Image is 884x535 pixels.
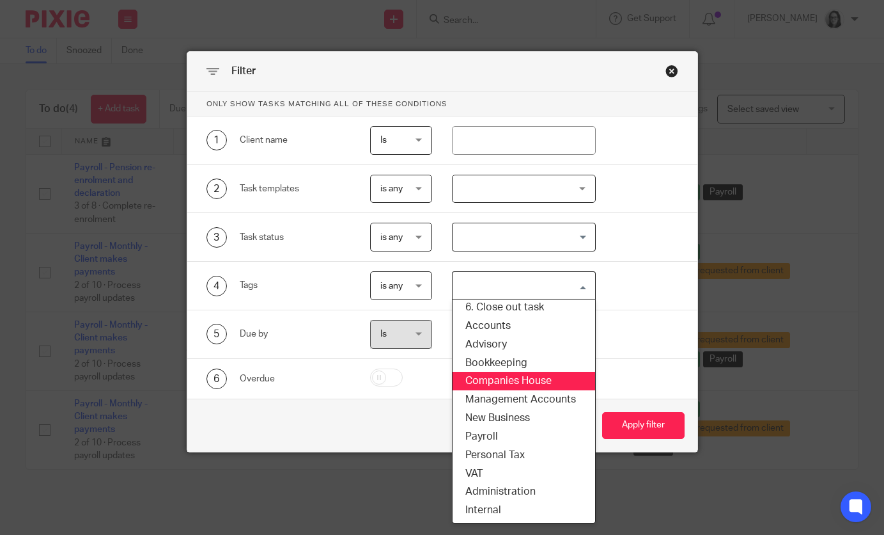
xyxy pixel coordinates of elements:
[380,136,387,145] span: Is
[453,298,595,317] li: 6. Close out task
[453,390,595,409] li: Management Accounts
[380,330,387,339] span: Is
[452,271,596,300] div: Search for option
[454,226,588,248] input: Search for option
[453,465,595,483] li: VAT
[206,324,227,344] div: 5
[453,501,595,520] li: Internal
[453,354,595,372] li: Bookkeeping
[453,446,595,465] li: Personal Tax
[453,317,595,335] li: Accounts
[240,182,350,195] div: Task templates
[454,275,588,297] input: Search for option
[240,134,350,147] div: Client name
[206,179,227,199] div: 2
[453,483,595,501] li: Administration
[602,412,685,440] button: Apply filter
[380,282,403,291] span: is any
[380,184,403,193] span: is any
[453,409,595,427] li: New Business
[240,231,350,244] div: Task status
[665,65,678,77] div: Close this dialog window
[240,279,350,292] div: Tags
[187,92,697,116] p: Only show tasks matching all of these conditions
[240,372,350,385] div: Overdue
[206,227,227,248] div: 3
[240,328,350,340] div: Due by
[452,223,596,252] div: Search for option
[206,130,227,150] div: 1
[380,233,403,242] span: is any
[206,369,227,389] div: 6
[206,276,227,296] div: 4
[453,372,595,390] li: Companies House
[231,66,256,76] span: Filter
[453,335,595,354] li: Advisory
[453,427,595,446] li: Payroll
